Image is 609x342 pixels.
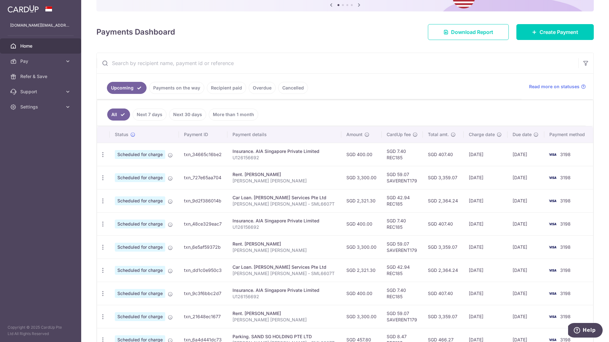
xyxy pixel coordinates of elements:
[341,235,382,259] td: SGD 3,300.00
[179,305,227,328] td: txn_21648ec1677
[382,143,423,166] td: SGD 7.40 REC185
[423,259,464,282] td: SGD 2,364.24
[382,305,423,328] td: SGD 59.07 SAVERENT179
[107,82,147,94] a: Upcoming
[232,218,336,224] div: Insurance. AIA Singapore Private Limited
[341,189,382,212] td: SGD 2,321.30
[232,317,336,323] p: [PERSON_NAME] [PERSON_NAME]
[232,171,336,178] div: Rent. [PERSON_NAME]
[560,198,571,203] span: 3198
[227,126,341,143] th: Payment details
[341,282,382,305] td: SGD 400.00
[179,212,227,235] td: txn_48ce329eac7
[20,58,62,64] span: Pay
[382,259,423,282] td: SGD 42.94 REC185
[232,293,336,300] p: U126156692
[115,266,165,275] span: Scheduled for charge
[107,109,130,121] a: All
[232,270,336,277] p: [PERSON_NAME] [PERSON_NAME] - SML6607T
[232,224,336,230] p: U126156692
[232,194,336,201] div: Car Loan. [PERSON_NAME] Services Pte Ltd
[341,212,382,235] td: SGD 400.00
[115,289,165,298] span: Scheduled for charge
[179,126,227,143] th: Payment ID
[469,131,495,138] span: Charge date
[464,235,507,259] td: [DATE]
[464,166,507,189] td: [DATE]
[20,73,62,80] span: Refer & Save
[560,291,571,296] span: 3198
[423,282,464,305] td: SGD 407.40
[423,166,464,189] td: SGD 3,359.07
[451,28,493,36] span: Download Report
[423,143,464,166] td: SGD 407.40
[232,247,336,253] p: [PERSON_NAME] [PERSON_NAME]
[513,131,532,138] span: Due date
[507,282,544,305] td: [DATE]
[179,166,227,189] td: txn_727e65aa704
[507,259,544,282] td: [DATE]
[232,148,336,155] div: Insurance. AIA Singapore Private Limited
[560,314,571,319] span: 3198
[232,287,336,293] div: Insurance. AIA Singapore Private Limited
[560,152,571,157] span: 3198
[546,313,559,320] img: Bank Card
[540,28,578,36] span: Create Payment
[382,212,423,235] td: SGD 7.40 REC185
[115,173,165,182] span: Scheduled for charge
[341,166,382,189] td: SGD 3,300.00
[507,143,544,166] td: [DATE]
[232,310,336,317] div: Rent. [PERSON_NAME]
[507,212,544,235] td: [DATE]
[115,196,165,205] span: Scheduled for charge
[232,201,336,207] p: [PERSON_NAME] [PERSON_NAME] - SML6607T
[20,43,62,49] span: Home
[115,150,165,159] span: Scheduled for charge
[507,189,544,212] td: [DATE]
[560,221,571,227] span: 3198
[232,155,336,161] p: U126156692
[341,143,382,166] td: SGD 400.00
[96,26,175,38] h4: Payments Dashboard
[428,24,509,40] a: Download Report
[382,166,423,189] td: SGD 59.07 SAVERENT179
[507,166,544,189] td: [DATE]
[546,266,559,274] img: Bank Card
[97,53,578,73] input: Search by recipient name, payment id or reference
[560,267,571,273] span: 3198
[387,131,411,138] span: CardUp fee
[278,82,308,94] a: Cancelled
[232,178,336,184] p: [PERSON_NAME] [PERSON_NAME]
[341,259,382,282] td: SGD 2,321.30
[10,22,71,29] p: [DOMAIN_NAME][EMAIL_ADDRESS][DOMAIN_NAME]
[249,82,276,94] a: Overdue
[115,131,128,138] span: Status
[179,235,227,259] td: txn_6e5af59372b
[464,212,507,235] td: [DATE]
[546,174,559,181] img: Bank Card
[115,220,165,228] span: Scheduled for charge
[232,241,336,247] div: Rent. [PERSON_NAME]
[423,212,464,235] td: SGD 407.40
[568,323,603,339] iframe: Opens a widget where you can find more information
[546,220,559,228] img: Bank Card
[232,264,336,270] div: Car Loan. [PERSON_NAME] Services Pte Ltd
[20,104,62,110] span: Settings
[464,259,507,282] td: [DATE]
[423,189,464,212] td: SGD 2,364.24
[8,5,39,13] img: CardUp
[464,305,507,328] td: [DATE]
[115,312,165,321] span: Scheduled for charge
[546,243,559,251] img: Bank Card
[507,305,544,328] td: [DATE]
[209,109,258,121] a: More than 1 month
[507,235,544,259] td: [DATE]
[382,235,423,259] td: SGD 59.07 SAVERENT179
[179,282,227,305] td: txn_9c3f6bbc2d7
[428,131,449,138] span: Total amt.
[149,82,204,94] a: Payments on the way
[169,109,206,121] a: Next 30 days
[529,83,580,90] span: Read more on statuses
[179,143,227,166] td: txn_34665c16be2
